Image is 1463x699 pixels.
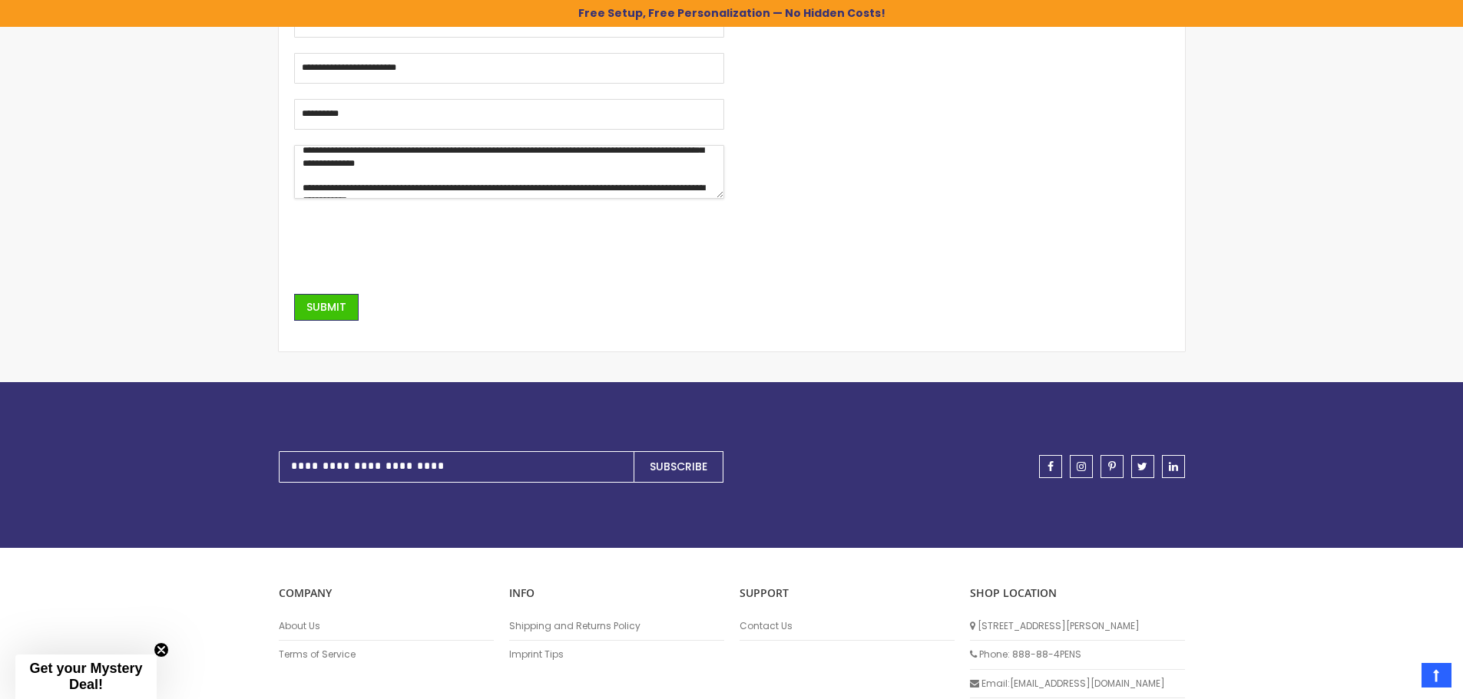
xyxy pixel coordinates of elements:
[1162,455,1185,478] a: linkedin
[279,620,494,632] a: About Us
[1048,461,1054,472] span: facebook
[1169,461,1178,472] span: linkedin
[509,620,724,632] a: Shipping and Returns Policy
[1070,455,1093,478] a: instagram
[1108,461,1116,472] span: pinterest
[740,586,955,601] p: Support
[970,612,1185,641] li: [STREET_ADDRESS][PERSON_NAME]
[1077,461,1086,472] span: instagram
[970,641,1185,669] li: Phone: 888-88-4PENS
[970,670,1185,698] li: Email: [EMAIL_ADDRESS][DOMAIN_NAME]
[279,648,494,661] a: Terms of Service
[650,459,707,474] span: Subscribe
[509,586,724,601] p: INFO
[294,294,359,321] button: Submit
[279,586,494,601] p: COMPANY
[509,648,724,661] a: Imprint Tips
[29,661,142,692] span: Get your Mystery Deal!
[1131,455,1154,478] a: twitter
[634,451,723,483] button: Subscribe
[1137,461,1147,472] span: twitter
[15,654,157,699] div: Get your Mystery Deal!Close teaser
[154,642,169,658] button: Close teaser
[306,299,346,315] span: Submit
[1101,455,1124,478] a: pinterest
[740,620,955,632] a: Contact Us
[1039,455,1062,478] a: facebook
[970,586,1185,601] p: SHOP LOCATION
